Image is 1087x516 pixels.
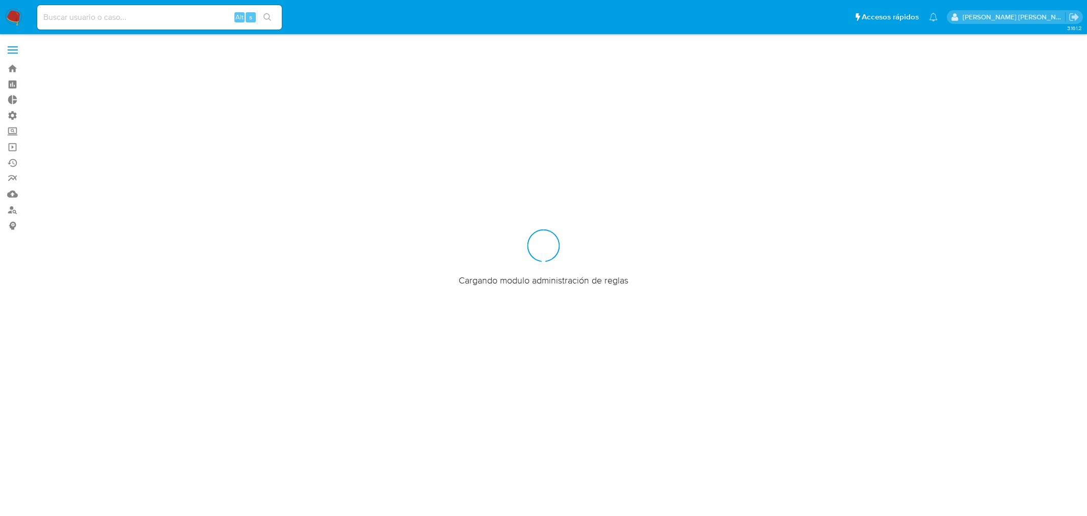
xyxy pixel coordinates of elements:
[257,10,278,24] button: search-icon
[235,12,244,22] span: Alt
[37,11,282,24] input: Buscar usuario o caso...
[963,12,1066,22] p: mercedes.medrano@mercadolibre.com
[1069,12,1079,22] a: Salir
[249,12,252,22] span: s
[459,274,628,287] span: Cargando modulo administración de reglas
[862,12,919,22] span: Accesos rápidos
[929,13,938,21] a: Notificaciones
